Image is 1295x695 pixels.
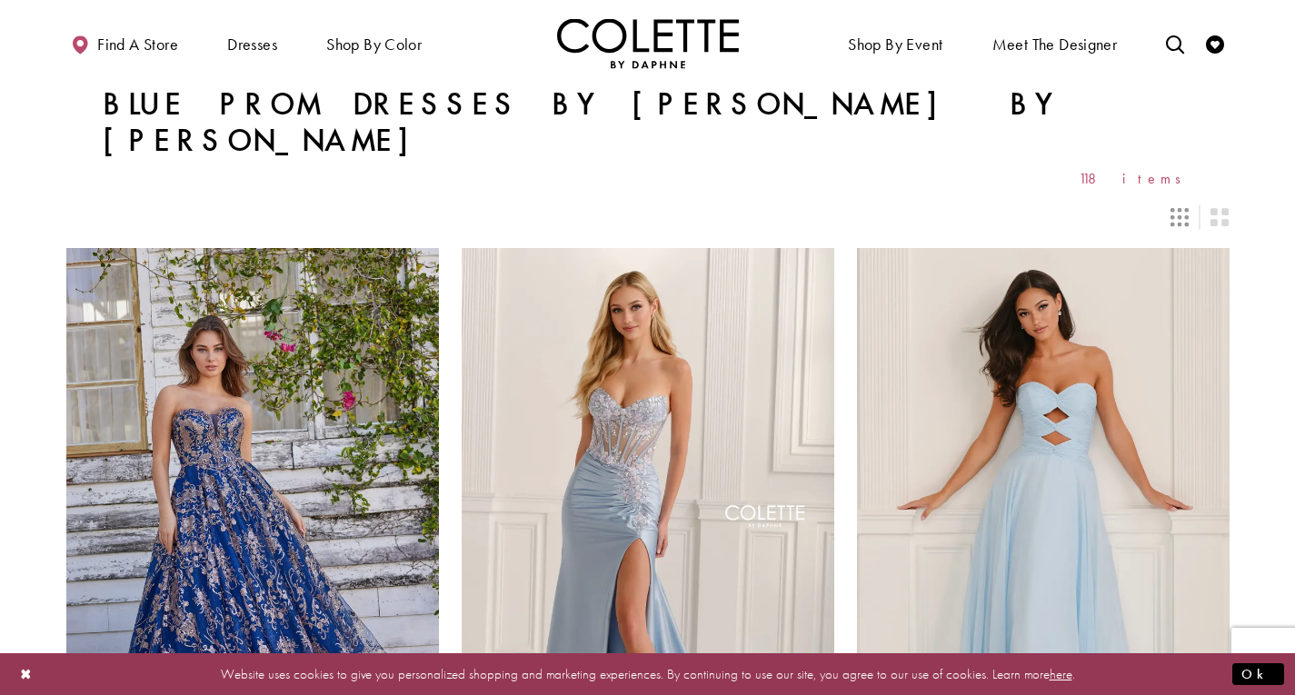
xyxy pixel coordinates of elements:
[557,18,739,68] a: Visit Home Page
[66,18,183,68] a: Find a store
[55,197,1240,237] div: Layout Controls
[322,18,426,68] span: Shop by color
[1050,664,1072,682] a: here
[1170,208,1189,226] span: Switch layout to 3 columns
[557,18,739,68] img: Colette by Daphne
[103,86,1193,159] h1: Blue Prom Dresses by [PERSON_NAME] by [PERSON_NAME]
[11,658,42,690] button: Close Dialog
[848,35,942,54] span: Shop By Event
[1161,18,1189,68] a: Toggle search
[223,18,282,68] span: Dresses
[326,35,422,54] span: Shop by color
[227,35,277,54] span: Dresses
[988,18,1122,68] a: Meet the designer
[1201,18,1229,68] a: Check Wishlist
[1232,662,1284,685] button: Submit Dialog
[131,661,1164,686] p: Website uses cookies to give you personalized shopping and marketing experiences. By continuing t...
[97,35,178,54] span: Find a store
[843,18,947,68] span: Shop By Event
[992,35,1118,54] span: Meet the designer
[1079,171,1193,186] span: 118 items
[1210,208,1229,226] span: Switch layout to 2 columns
